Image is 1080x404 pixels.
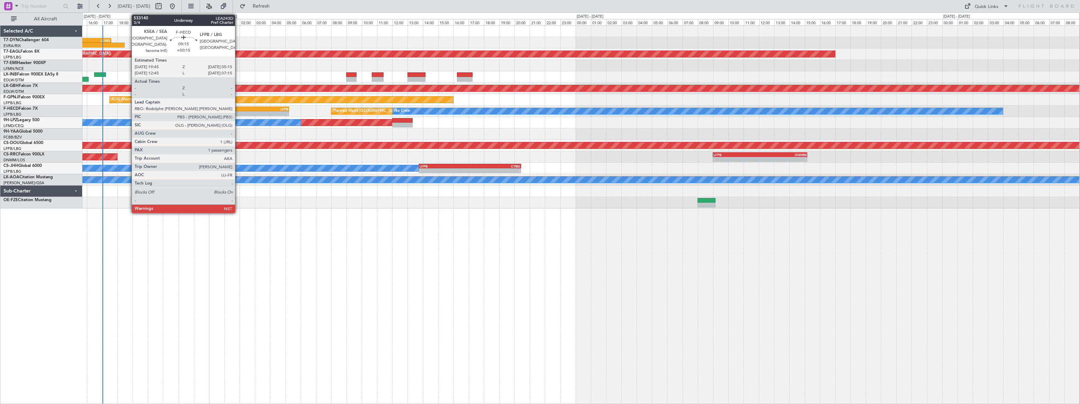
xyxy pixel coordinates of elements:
a: FCBB/BZV [3,135,22,140]
button: Refresh [236,1,278,12]
div: 21:00 [897,19,912,25]
div: LFPB [217,107,289,111]
input: Trip Number [21,1,61,11]
div: KSEA [145,107,217,111]
div: - [145,111,217,116]
div: 08:00 [331,19,346,25]
span: All Aircraft [18,17,73,21]
a: CS-DOUGlobal 6500 [3,141,43,145]
div: 17:00 [469,19,484,25]
a: T7-EMIHawker 900XP [3,61,46,65]
div: 23:00 [194,19,209,25]
a: LFPB/LBG [3,169,21,174]
div: 04:00 [270,19,286,25]
a: LFPB/LBG [3,55,21,60]
a: T7-DYNChallenger 604 [3,38,49,42]
div: 02:00 [606,19,621,25]
div: 19:00 [866,19,881,25]
div: 09:00 [713,19,728,25]
div: 11:00 [744,19,759,25]
div: - [760,157,807,161]
a: [PERSON_NAME]/QSA [3,180,44,186]
div: 10:00 [362,19,377,25]
div: 03:00 [255,19,270,25]
div: 20:00 [881,19,897,25]
a: OE-FZECitation Mustang [3,198,52,202]
div: 17:00 [102,19,117,25]
a: 9H-LPZLegacy 500 [3,118,39,122]
span: 9H-YAA [3,129,19,134]
a: EDLW/DTM [3,78,24,83]
div: 04:00 [1003,19,1019,25]
a: LX-AOACitation Mustang [3,175,53,179]
a: LFPB/LBG [3,146,21,151]
a: CS-RRCFalcon 900LX [3,152,44,156]
div: [DATE] - [DATE] [84,14,110,20]
div: No Crew [394,106,410,116]
span: T7-EMI [3,61,17,65]
div: - [95,43,124,47]
span: T7-DYN [3,38,19,42]
span: LX-INB [3,72,17,77]
div: 15:00 [438,19,453,25]
div: 22:00 [545,19,560,25]
span: 9H-LPZ [3,118,17,122]
div: 07:00 [316,19,331,25]
div: AOG Maint Paris ([GEOGRAPHIC_DATA]) [111,95,184,105]
a: T7-EAGLFalcon 8X [3,50,39,54]
a: LFPB/LBG [3,112,21,117]
div: 14:00 [423,19,438,25]
div: CYBG [470,164,520,168]
div: 08:00 [1064,19,1080,25]
span: Refresh [247,4,276,9]
div: 05:00 [286,19,301,25]
div: [DATE] - [DATE] [577,14,603,20]
div: 19:00 [133,19,148,25]
div: 18:00 [850,19,866,25]
div: LEMD [81,38,110,43]
span: OE-FZE [3,198,18,202]
div: 23:00 [927,19,942,25]
div: 01:00 [591,19,606,25]
div: - [420,169,470,173]
div: 06:00 [1034,19,1049,25]
div: 10:00 [728,19,744,25]
div: LFPB [713,153,760,157]
div: 08:00 [698,19,713,25]
div: 20:00 [148,19,163,25]
div: - [217,111,289,116]
a: LFMN/NCE [3,66,24,71]
button: Quick Links [961,1,1012,12]
div: 02:00 [240,19,255,25]
div: 07:00 [683,19,698,25]
div: [DATE] - [DATE] [943,14,970,20]
div: 23:00 [560,19,576,25]
div: 22:00 [179,19,194,25]
div: 03:00 [988,19,1003,25]
div: 13:00 [408,19,423,25]
a: LX-INBFalcon 900EX EASy II [3,72,58,77]
div: 21:00 [163,19,179,25]
div: LFPB [420,164,470,168]
a: F-HECDFalcon 7X [3,107,38,111]
div: 05:00 [1019,19,1034,25]
span: LX-GBH [3,84,19,88]
span: F-GPNJ [3,95,18,99]
div: 09:00 [346,19,362,25]
div: 06:00 [667,19,683,25]
span: LX-AOA [3,175,19,179]
div: 12:00 [759,19,774,25]
div: 01:00 [957,19,973,25]
div: 17:00 [835,19,850,25]
span: T7-EAGL [3,50,20,54]
div: 01:00 [224,19,240,25]
span: CS-DOU [3,141,20,145]
div: 16:00 [820,19,835,25]
a: F-GPNJFalcon 900EX [3,95,45,99]
div: 04:00 [637,19,652,25]
a: DNMM/LOS [3,158,25,163]
div: DNMM [760,153,807,157]
div: 00:00 [942,19,957,25]
div: [DATE] - [DATE] [210,14,237,20]
span: CS-RRC [3,152,18,156]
